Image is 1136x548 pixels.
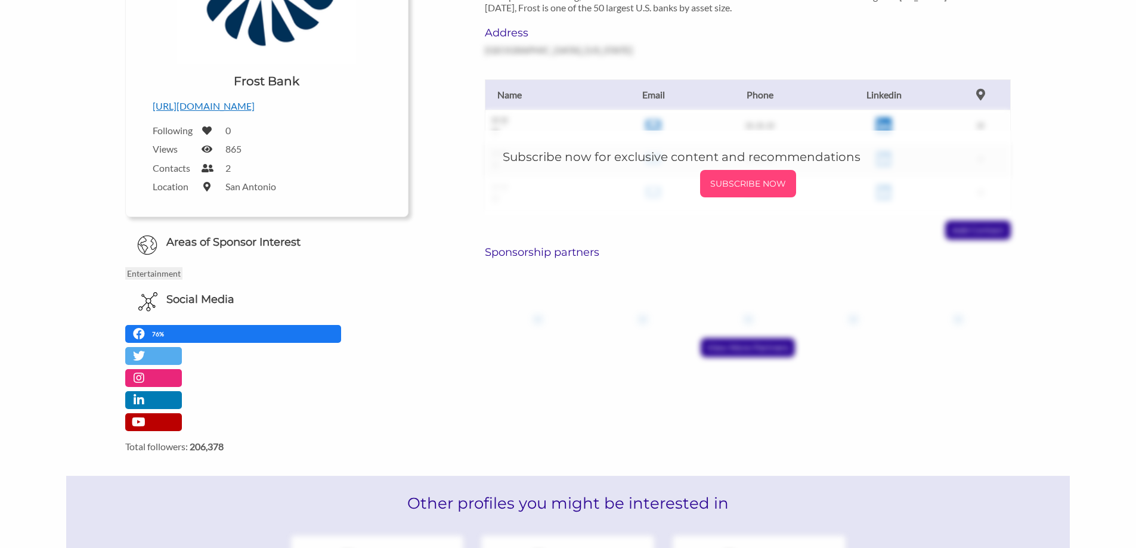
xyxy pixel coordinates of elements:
th: Phone [702,79,818,110]
label: Contacts [153,162,194,174]
strong: 206,378 [190,441,224,452]
th: Linkedin [817,79,951,110]
h6: Sponsorship partners [485,246,1011,259]
p: [URL][DOMAIN_NAME] [153,98,381,114]
h5: Subscribe now for exclusive content and recommendations [503,148,993,165]
p: SUBSCRIBE NOW [705,175,791,193]
h2: Other profiles you might be interested in [66,476,1069,531]
label: San Antonio [225,181,276,192]
label: Views [153,143,194,154]
label: Location [153,181,194,192]
label: 865 [225,143,242,154]
h6: Social Media [166,292,234,307]
p: 76% [152,329,167,340]
label: 2 [225,162,231,174]
h6: Address [485,26,648,39]
img: Globe Icon [137,235,157,255]
label: Following [153,125,194,136]
label: 0 [225,125,231,136]
th: Email [604,79,702,110]
p: Entertainment [125,267,182,280]
h1: Frost Bank [234,73,299,89]
h6: Areas of Sponsor Interest [116,235,417,250]
label: Total followers: [125,441,408,452]
img: Social Media Icon [138,292,157,311]
a: SUBSCRIBE NOW [503,170,993,197]
th: Name [485,79,604,110]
